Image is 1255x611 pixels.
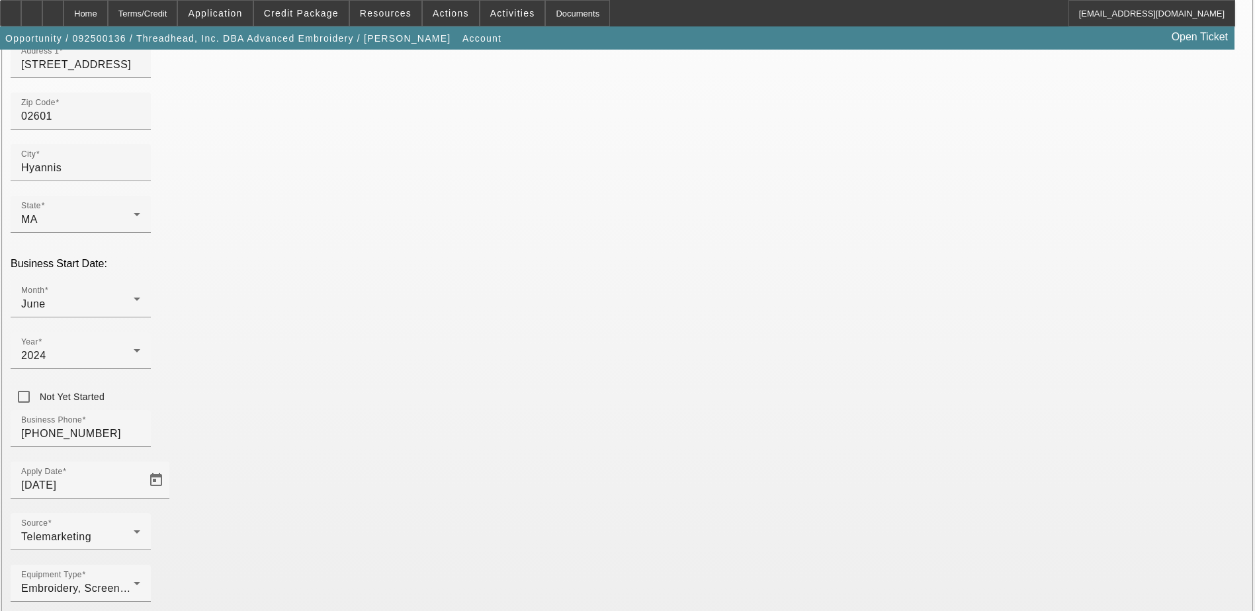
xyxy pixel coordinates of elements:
[37,390,105,403] label: Not Yet Started
[21,202,41,210] mat-label: State
[264,8,339,19] span: Credit Package
[21,298,46,309] span: June
[21,338,38,346] mat-label: Year
[188,8,242,19] span: Application
[178,1,252,26] button: Application
[21,571,82,579] mat-label: Equipment Type
[480,1,545,26] button: Activities
[21,583,161,594] span: Embroidery, Screen Printing
[143,467,169,493] button: Open calendar
[459,26,505,50] button: Account
[5,33,451,44] span: Opportunity / 092500136 / Threadhead, Inc. DBA Advanced Embroidery / [PERSON_NAME]
[21,99,56,107] mat-label: Zip Code
[21,531,91,542] span: Telemarketing
[21,286,44,295] mat-label: Month
[21,150,36,159] mat-label: City
[11,258,1244,270] p: Business Start Date:
[490,8,535,19] span: Activities
[21,214,38,225] span: MA
[423,1,479,26] button: Actions
[21,519,48,528] mat-label: Source
[1166,26,1233,48] a: Open Ticket
[254,1,349,26] button: Credit Package
[21,350,46,361] span: 2024
[21,468,62,476] mat-label: Apply Date
[21,47,59,56] mat-label: Address 1
[350,1,421,26] button: Resources
[21,416,82,425] mat-label: Business Phone
[433,8,469,19] span: Actions
[360,8,411,19] span: Resources
[462,33,501,44] span: Account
